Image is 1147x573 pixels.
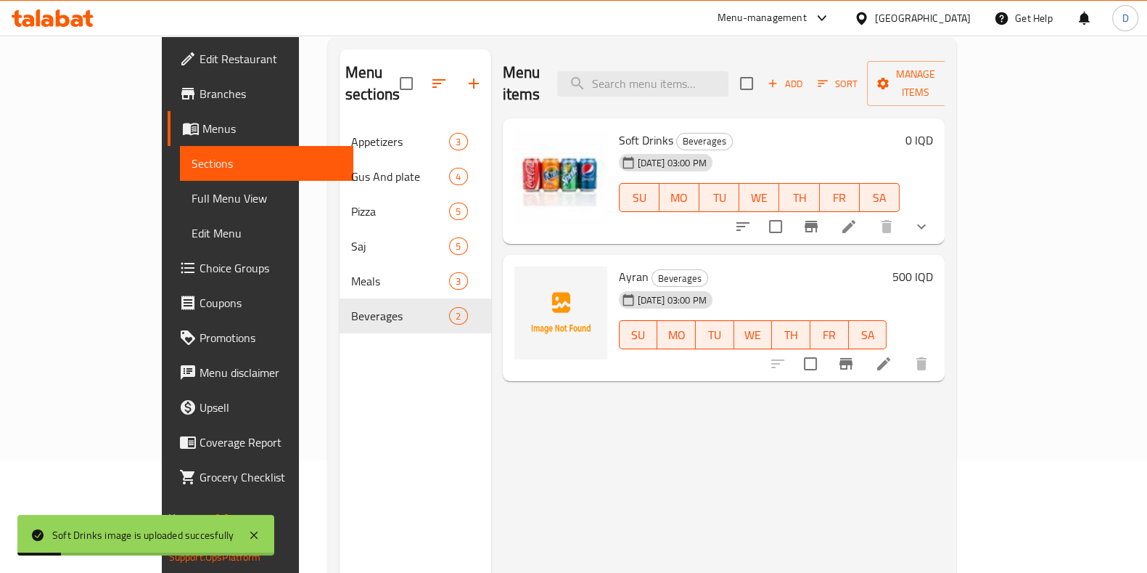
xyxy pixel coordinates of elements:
a: Promotions [168,320,353,355]
span: 4 [450,170,466,184]
span: 1.0.0 [207,508,229,527]
a: Support.OpsPlatform [169,548,261,566]
button: Sort [814,73,861,95]
div: Gus And plate4 [340,159,491,194]
div: items [449,237,467,255]
span: Beverages [351,307,449,325]
span: Grocery Checklist [200,468,342,486]
span: Manage items [879,65,953,102]
span: WE [740,325,767,346]
span: Coverage Report [200,434,342,451]
a: Edit menu item [875,355,892,373]
div: Beverages2 [340,298,491,333]
a: Edit Menu [180,216,353,251]
div: Meals3 [340,264,491,298]
span: Edit Menu [192,224,342,242]
a: Menus [168,111,353,146]
div: Gus And plate [351,168,449,185]
span: Meals [351,272,449,290]
span: Edit Restaurant [200,50,342,68]
span: Menus [202,120,342,137]
span: WE [745,187,773,208]
span: Full Menu View [192,190,342,207]
button: TU [699,183,739,212]
span: TU [702,325,728,346]
span: Select to update [795,349,826,379]
button: FR [810,320,849,349]
div: Menu-management [718,9,807,27]
span: 5 [450,240,466,253]
span: Promotions [200,329,342,346]
button: WE [739,183,779,212]
span: SU [625,187,654,208]
a: Edit Restaurant [168,41,353,76]
span: Branches [200,85,342,102]
button: TH [779,183,819,212]
button: SA [860,183,900,212]
div: Pizza5 [340,194,491,229]
span: FR [826,187,854,208]
a: Coverage Report [168,425,353,460]
span: [DATE] 03:00 PM [632,156,712,170]
div: items [449,168,467,185]
span: Sections [192,155,342,172]
span: TU [705,187,733,208]
span: D [1122,10,1128,26]
span: Soft Drinks [619,129,673,151]
span: Sort [818,76,858,92]
a: Coupons [168,285,353,320]
span: TH [778,325,805,346]
span: Ayran [619,266,649,288]
button: Add section [456,66,491,101]
nav: Menu sections [340,118,491,339]
img: Ayran [514,267,607,359]
span: Version: [169,508,205,527]
a: Sections [180,146,353,181]
button: sort-choices [725,209,760,244]
a: Upsell [168,390,353,425]
span: Select to update [760,211,791,242]
button: MO [657,320,696,349]
h6: 0 IQD [905,130,933,150]
div: [GEOGRAPHIC_DATA] [875,10,971,26]
button: MO [659,183,699,212]
img: Soft Drinks [514,130,607,223]
span: Pizza [351,203,449,220]
span: 5 [450,205,466,219]
span: [DATE] 03:00 PM [632,293,712,307]
span: Add [765,76,805,92]
button: SU [619,320,658,349]
span: Menu disclaimer [200,364,342,381]
span: SA [866,187,894,208]
h2: Menu items [503,62,540,105]
div: Beverages [676,133,733,150]
span: SU [625,325,652,346]
button: Branch-specific-item [794,209,829,244]
div: Saj [351,237,449,255]
button: TU [696,320,734,349]
button: Branch-specific-item [829,346,863,381]
button: Manage items [867,61,964,106]
button: SU [619,183,659,212]
span: 3 [450,135,466,149]
div: Appetizers3 [340,124,491,159]
h6: 500 IQD [892,267,933,287]
span: FR [816,325,843,346]
button: delete [904,346,939,381]
h2: Menu sections [345,62,400,105]
span: Appetizers [351,133,449,150]
a: Edit menu item [840,218,858,235]
button: Add [762,73,808,95]
svg: Show Choices [913,218,930,235]
button: WE [734,320,773,349]
button: SA [849,320,887,349]
div: Saj5 [340,229,491,264]
span: MO [663,325,690,346]
span: Coupons [200,294,342,312]
span: Sort sections [422,66,456,101]
a: Branches [168,76,353,111]
button: FR [820,183,860,212]
input: search [557,71,728,97]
